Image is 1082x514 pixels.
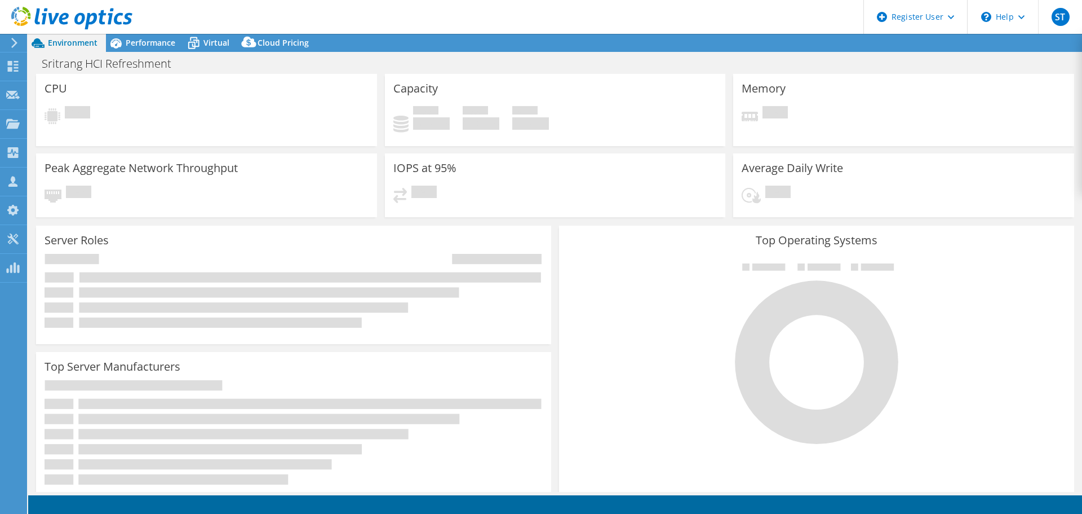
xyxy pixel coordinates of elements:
[45,162,238,174] h3: Peak Aggregate Network Throughput
[413,106,438,117] span: Used
[203,37,229,48] span: Virtual
[762,106,788,121] span: Pending
[512,106,538,117] span: Total
[411,186,437,201] span: Pending
[126,37,175,48] span: Performance
[45,361,180,373] h3: Top Server Manufacturers
[742,162,843,174] h3: Average Daily Write
[463,106,488,117] span: Free
[45,234,109,247] h3: Server Roles
[48,37,97,48] span: Environment
[742,82,786,95] h3: Memory
[981,12,991,22] svg: \n
[37,58,189,70] h1: Sritrang HCI Refreshment
[393,82,438,95] h3: Capacity
[66,186,91,201] span: Pending
[45,82,67,95] h3: CPU
[413,117,450,130] h4: 0 GiB
[393,162,456,174] h3: IOPS at 95%
[65,106,90,121] span: Pending
[1052,8,1070,26] span: ST
[512,117,549,130] h4: 0 GiB
[765,186,791,201] span: Pending
[567,234,1066,247] h3: Top Operating Systems
[463,117,499,130] h4: 0 GiB
[258,37,309,48] span: Cloud Pricing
